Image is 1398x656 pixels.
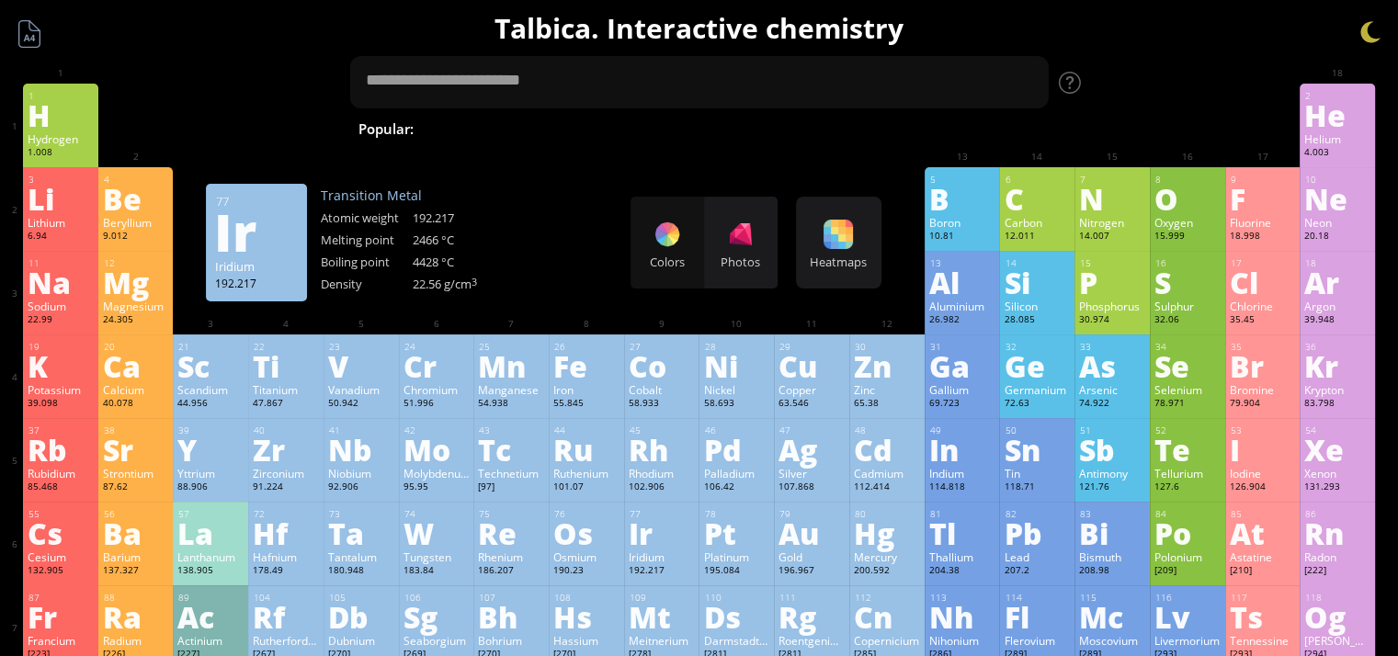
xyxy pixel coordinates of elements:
div: Au [779,518,845,548]
div: Rhodium [629,466,695,481]
div: 53 [1231,424,1296,436]
div: Tl [929,518,995,548]
div: W [403,518,470,548]
div: 2 [1305,90,1370,102]
span: H SO + NaOH [807,118,923,140]
div: 83.798 [1304,397,1370,412]
sub: 4 [730,129,735,141]
div: 63.546 [779,397,845,412]
div: 88.906 [177,481,244,495]
div: Tungsten [403,549,470,564]
div: Platinum [703,549,769,564]
div: Ni [703,351,769,380]
div: Potassium [28,382,94,397]
div: Hafnium [253,549,319,564]
div: 49 [930,424,995,436]
div: 36 [1305,341,1370,353]
div: At [1230,518,1296,548]
span: H SO [683,118,748,140]
div: 118.71 [1004,481,1070,495]
div: 69.723 [929,397,995,412]
span: Methane [929,118,1009,140]
h1: Talbica. Interactive chemistry [9,9,1389,47]
div: K [28,351,94,380]
div: 33 [1080,341,1145,353]
div: Rn [1304,518,1370,548]
div: Boron [929,215,995,230]
div: 39 [178,424,244,436]
div: 30.974 [1079,313,1145,328]
div: Melting point [321,232,413,248]
div: 15 [1080,257,1145,269]
div: Zinc [854,382,920,397]
div: 55 [28,508,94,520]
div: Cesium [28,549,94,564]
div: Iridium [215,258,298,275]
div: [97] [478,481,544,495]
div: 131.293 [1304,481,1370,495]
div: 57 [178,508,244,520]
div: 82 [1005,508,1070,520]
div: Vanadium [328,382,394,397]
sub: 2 [705,129,710,141]
div: 42 [404,424,470,436]
div: Xenon [1304,466,1370,481]
div: 40.078 [103,397,169,412]
div: Ca [103,351,169,380]
div: Nb [328,435,394,464]
div: 58.933 [629,397,695,412]
div: 16 [1155,257,1221,269]
div: Cd [854,435,920,464]
div: Iridium [629,549,695,564]
div: 50 [1005,424,1070,436]
div: Lead [1004,549,1070,564]
div: 9.012 [103,230,169,244]
div: 4428 °C [413,254,505,270]
div: V [328,351,394,380]
div: 5 [930,174,995,186]
div: Ar [1304,267,1370,297]
div: 43 [479,424,544,436]
div: Y [177,435,244,464]
div: Al [929,267,995,297]
div: Fluorine [1230,215,1296,230]
sub: 2 [647,129,653,141]
div: Ag [779,435,845,464]
div: 38 [104,424,169,436]
div: Transition Metal [321,187,505,204]
div: 14.007 [1079,230,1145,244]
div: 50.942 [328,397,394,412]
div: 12.011 [1004,230,1070,244]
div: Na [28,267,94,297]
div: 58.693 [703,397,769,412]
div: 79.904 [1230,397,1296,412]
div: Titanium [253,382,319,397]
span: H O [625,118,676,140]
div: He [1304,100,1370,130]
div: Mn [478,351,544,380]
span: HCl [755,118,801,140]
div: Re [478,518,544,548]
div: 74.922 [1079,397,1145,412]
div: Silver [779,466,845,481]
div: 78 [704,508,769,520]
div: 127.6 [1154,481,1221,495]
div: 24.305 [103,313,169,328]
div: Pb [1004,518,1070,548]
div: Cs [28,518,94,548]
div: Gold [779,549,845,564]
div: 4.003 [1304,146,1370,161]
div: Mg [103,267,169,297]
div: Scandium [177,382,244,397]
div: 102.906 [629,481,695,495]
div: 112.414 [854,481,920,495]
div: Mercury [854,549,920,564]
div: 24 [404,341,470,353]
div: Oxygen [1154,215,1221,230]
div: 78.971 [1154,397,1221,412]
div: Cl [1230,267,1296,297]
div: Rhenium [478,549,544,564]
div: 83 [1080,508,1145,520]
div: Chromium [403,382,470,397]
sub: 4 [854,129,859,141]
